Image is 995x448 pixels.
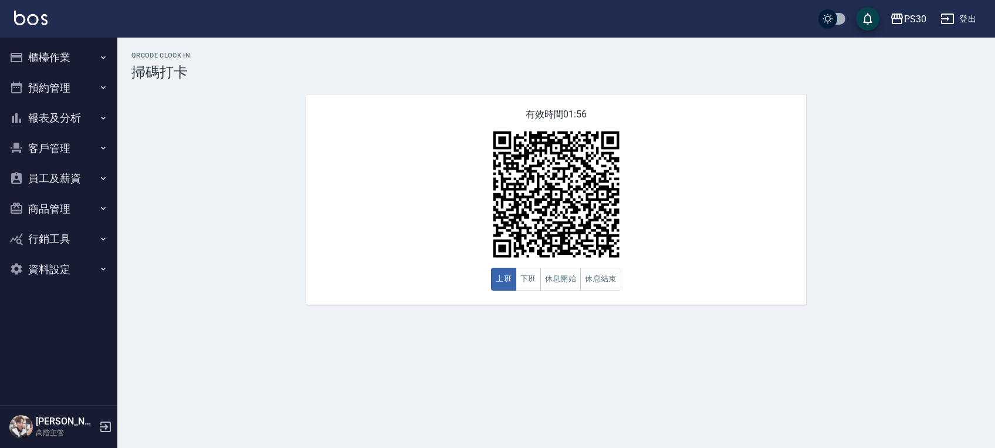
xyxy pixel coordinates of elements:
[9,415,33,439] img: Person
[36,416,96,427] h5: [PERSON_NAME]
[306,95,806,305] div: 有效時間 01:56
[885,7,931,31] button: PS30
[5,42,113,73] button: 櫃檯作業
[5,103,113,133] button: 報表及分析
[131,64,981,80] h3: 掃碼打卡
[131,52,981,59] h2: QRcode Clock In
[491,268,516,291] button: 上班
[36,427,96,438] p: 高階主管
[936,8,981,30] button: 登出
[856,7,879,31] button: save
[5,254,113,285] button: 資料設定
[14,11,48,25] img: Logo
[5,163,113,194] button: 員工及薪資
[540,268,581,291] button: 休息開始
[516,268,541,291] button: 下班
[904,12,926,26] div: PS30
[5,194,113,224] button: 商品管理
[5,73,113,103] button: 預約管理
[5,133,113,164] button: 客戶管理
[5,224,113,254] button: 行銷工具
[580,268,621,291] button: 休息結束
